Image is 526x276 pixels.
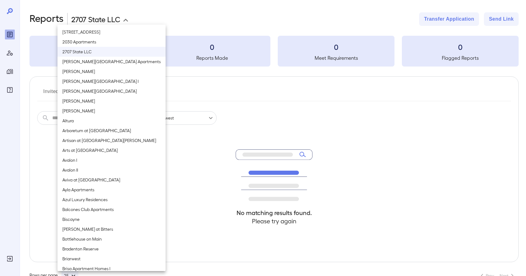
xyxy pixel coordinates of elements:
li: Ayla Apartments [57,185,166,195]
li: Bottlehouse on Main [57,234,166,244]
li: 2030 Apartments [57,37,166,47]
li: Aviva at [GEOGRAPHIC_DATA] [57,175,166,185]
li: 2707 State LLC [57,47,166,57]
li: [STREET_ADDRESS] [57,27,166,37]
li: [PERSON_NAME] [57,96,166,106]
li: Bradenton Reserve [57,244,166,254]
li: Avalon II [57,165,166,175]
li: Avalon I [57,155,166,165]
li: [PERSON_NAME][GEOGRAPHIC_DATA] [57,86,166,96]
li: Azul Luxury Residences [57,195,166,205]
li: Arboretum at [GEOGRAPHIC_DATA] [57,126,166,136]
li: Altura [57,116,166,126]
li: Artisan at [GEOGRAPHIC_DATA][PERSON_NAME] [57,136,166,145]
li: [PERSON_NAME] at Bitters [57,224,166,234]
li: Brisa Apartment Homes I [57,264,166,274]
li: Arts at [GEOGRAPHIC_DATA] [57,145,166,155]
li: [PERSON_NAME] [57,106,166,116]
li: [PERSON_NAME] [57,67,166,76]
li: Briarwest [57,254,166,264]
li: [PERSON_NAME][GEOGRAPHIC_DATA] I [57,76,166,86]
li: Biscayne [57,214,166,224]
li: Balcones Club Apartments [57,205,166,214]
li: [PERSON_NAME][GEOGRAPHIC_DATA] Apartments [57,57,166,67]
